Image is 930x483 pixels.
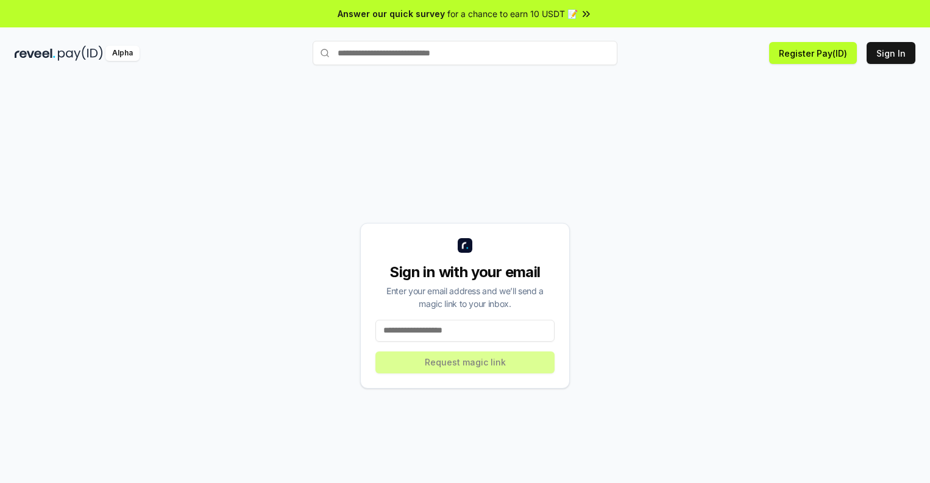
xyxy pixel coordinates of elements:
span: for a chance to earn 10 USDT 📝 [447,7,578,20]
div: Enter your email address and we’ll send a magic link to your inbox. [375,284,555,310]
div: Alpha [105,46,140,61]
button: Register Pay(ID) [769,42,857,64]
div: Sign in with your email [375,263,555,282]
span: Answer our quick survey [338,7,445,20]
img: reveel_dark [15,46,55,61]
img: pay_id [58,46,103,61]
button: Sign In [867,42,915,64]
img: logo_small [458,238,472,253]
